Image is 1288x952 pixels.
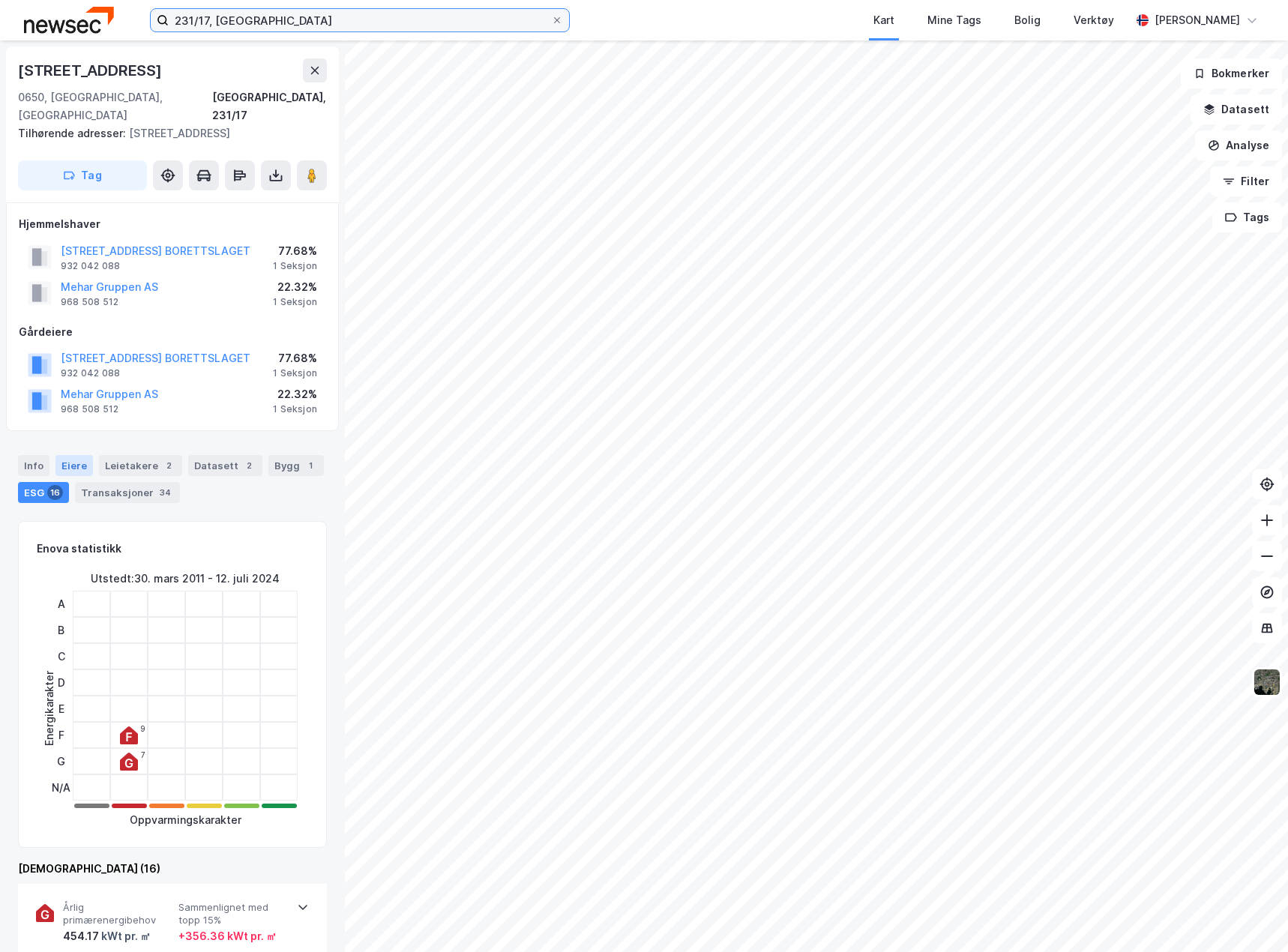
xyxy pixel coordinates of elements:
img: newsec-logo.f6e21ccffca1b3a03d2d.png [24,7,114,33]
div: Leietakere [99,455,182,476]
div: 932 042 088 [61,367,120,379]
div: kWt pr. ㎡ [99,927,151,945]
div: ESG [18,482,69,503]
div: 77.68% [273,349,317,367]
button: Datasett [1191,94,1282,124]
div: Info [18,455,49,476]
div: Enova statistikk [37,540,121,558]
div: Energikarakter [40,671,58,746]
div: C [52,643,70,669]
button: Tag [18,160,147,190]
div: Transaksjoner [75,482,180,503]
div: + 356.36 kWt pr. ㎡ [178,927,277,945]
span: Årlig primærenergibehov [63,901,172,927]
div: N/A [52,774,70,801]
div: 968 508 512 [61,296,118,308]
div: [GEOGRAPHIC_DATA], 231/17 [212,88,327,124]
div: B [52,617,70,643]
div: [STREET_ADDRESS] [18,58,165,82]
div: Hjemmelshaver [19,215,326,233]
div: 1 Seksjon [273,403,317,415]
div: 2 [161,458,176,473]
div: [PERSON_NAME] [1155,11,1240,29]
div: Kontrollprogram for chat [1213,880,1288,952]
iframe: Chat Widget [1213,880,1288,952]
span: Tilhørende adresser: [18,127,129,139]
div: 22.32% [273,385,317,403]
div: [DEMOGRAPHIC_DATA] (16) [18,860,327,878]
button: Analyse [1195,130,1282,160]
div: 9 [140,724,145,733]
div: Oppvarmingskarakter [130,811,241,829]
button: Filter [1210,166,1282,196]
div: Utstedt : 30. mars 2011 - 12. juli 2024 [91,570,280,588]
div: Verktøy [1074,11,1114,29]
div: F [52,722,70,748]
div: 7 [141,750,145,759]
input: Søk på adresse, matrikkel, gårdeiere, leietakere eller personer [169,9,551,31]
div: 1 Seksjon [273,260,317,272]
img: 9k= [1253,668,1281,696]
div: 2 [241,458,256,473]
div: Bolig [1014,11,1041,29]
div: [STREET_ADDRESS] [18,124,315,142]
div: 968 508 512 [61,403,118,415]
span: Sammenlignet med topp 15% [178,901,288,927]
div: 34 [157,485,174,500]
div: E [52,696,70,722]
div: 1 Seksjon [273,367,317,379]
div: 1 [303,458,318,473]
div: 454.17 [63,927,151,945]
div: A [52,591,70,617]
div: 16 [47,485,63,500]
div: Gårdeiere [19,323,326,341]
div: Eiere [55,455,93,476]
div: G [52,748,70,774]
div: Mine Tags [927,11,981,29]
div: Bygg [268,455,324,476]
div: Kart [873,11,894,29]
div: D [52,669,70,696]
div: 77.68% [273,242,317,260]
div: 932 042 088 [61,260,120,272]
div: 1 Seksjon [273,296,317,308]
button: Tags [1212,202,1282,232]
div: Datasett [188,455,262,476]
div: 0650, [GEOGRAPHIC_DATA], [GEOGRAPHIC_DATA] [18,88,212,124]
button: Bokmerker [1181,58,1282,88]
div: 22.32% [273,278,317,296]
